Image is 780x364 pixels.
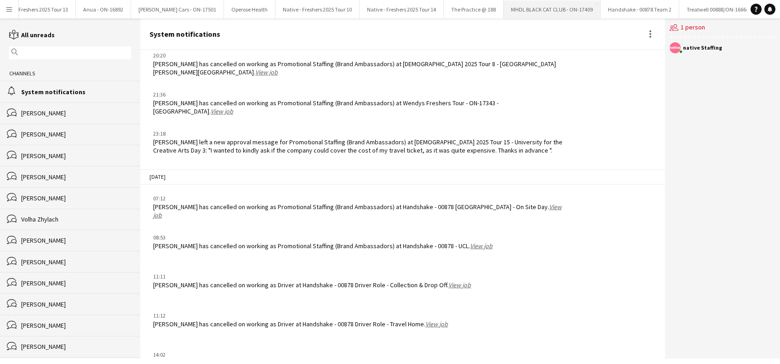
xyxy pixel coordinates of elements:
[153,99,569,115] div: [PERSON_NAME] has cancelled on working as Promotional Staffing (Brand Ambassadors) at Wendys Fres...
[153,273,471,281] div: 11:11
[21,88,131,96] div: System notifications
[683,45,722,51] div: native Staffing
[21,258,131,266] div: [PERSON_NAME]
[149,30,220,38] div: System notifications
[425,320,448,328] a: View job
[470,242,493,250] a: View job
[504,0,601,18] button: MHDL BLACK CAT CLUB - ON-17409
[153,242,493,250] div: [PERSON_NAME] has cancelled on working as Promotional Staffing (Brand Ambassadors) at Handshake -...
[153,281,471,289] div: [PERSON_NAME] has cancelled on working as Driver at Handshake - 00878 Driver Role - Collection & ...
[601,0,679,18] button: Handshake - 00878 Team 2
[153,320,448,328] div: [PERSON_NAME] has cancelled on working as Driver at Handshake - 00878 Driver Role - Travel Home.
[21,236,131,245] div: [PERSON_NAME]
[21,173,131,181] div: [PERSON_NAME]
[670,18,775,38] div: 1 person
[153,312,448,320] div: 11:12
[9,31,55,39] a: All unreads
[140,169,665,185] div: [DATE]
[153,203,562,219] a: View job
[153,351,535,359] div: 14:02
[153,233,493,242] div: 08:53
[275,0,360,18] button: Native - Freshers 2025 Tour 10
[444,0,504,18] button: The Practice @ 188
[224,0,275,18] button: Operose Health
[21,215,131,223] div: Volha Zhylach
[21,321,131,330] div: [PERSON_NAME]
[153,91,569,99] div: 21:36
[153,194,569,203] div: 07:12
[153,60,569,76] div: [PERSON_NAME] has cancelled on working as Promotional Staffing (Brand Ambassadors) at [DEMOGRAPHI...
[448,281,471,289] a: View job
[255,68,278,76] a: View job
[153,138,569,154] div: [PERSON_NAME] left a new approval message for Promotional Staffing (Brand Ambassadors) at [DEMOGR...
[21,279,131,287] div: [PERSON_NAME]
[21,130,131,138] div: [PERSON_NAME]
[211,107,233,115] a: View job
[153,130,569,138] div: 23:18
[131,0,224,18] button: [PERSON_NAME] Cars - ON-17501
[21,109,131,117] div: [PERSON_NAME]
[360,0,444,18] button: Native - Freshers 2025 Tour 14
[21,194,131,202] div: [PERSON_NAME]
[153,51,569,60] div: 20:20
[153,203,569,219] div: [PERSON_NAME] has cancelled on working as Promotional Staffing (Brand Ambassadors) at Handshake -...
[21,300,131,308] div: [PERSON_NAME]
[679,0,757,18] button: Treatwell 00888/ON-16664
[76,0,131,18] button: Anua - ON-16892
[21,342,131,351] div: [PERSON_NAME]
[21,152,131,160] div: [PERSON_NAME]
